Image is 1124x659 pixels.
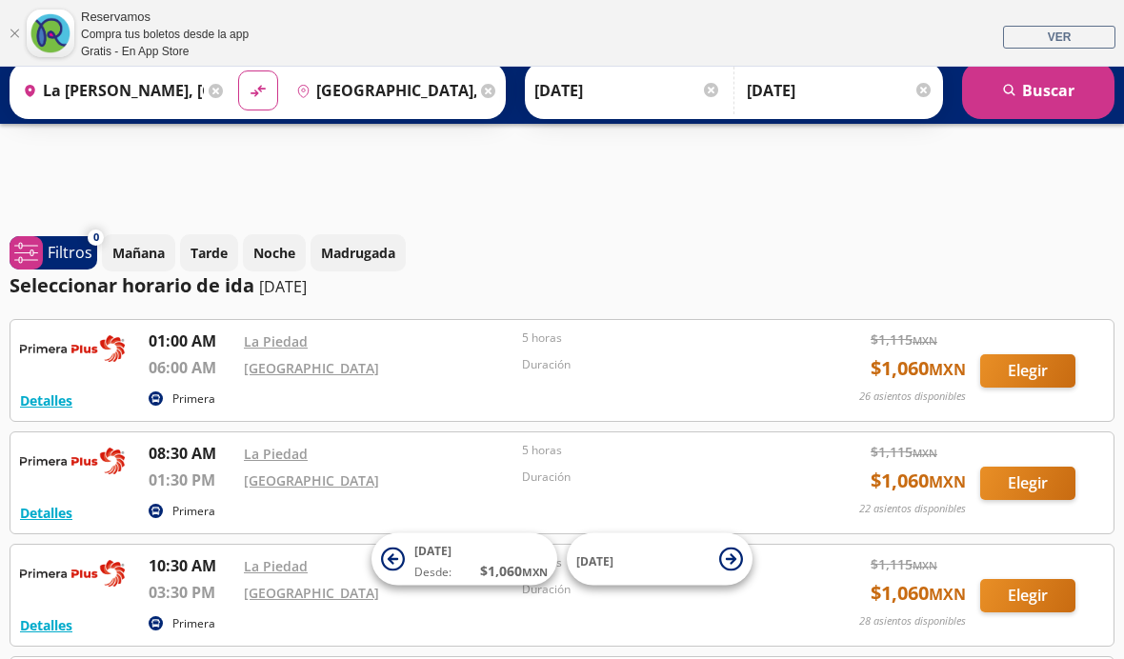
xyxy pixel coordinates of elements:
p: 5 horas [522,329,791,347]
p: 5 horas [522,442,791,459]
img: RESERVAMOS [20,554,125,592]
a: La Piedad [244,445,308,463]
p: Noche [253,243,295,263]
span: $ 1,060 [480,561,548,581]
input: Elegir Fecha [534,67,721,114]
p: 03:30 PM [149,581,234,604]
p: Primera [172,503,215,520]
a: [GEOGRAPHIC_DATA] [244,584,379,602]
p: 08:30 AM [149,442,234,465]
span: $ 1,060 [871,579,966,608]
p: 22 asientos disponibles [859,501,966,517]
button: Elegir [980,467,1075,500]
p: [DATE] [259,275,307,298]
p: Madrugada [321,243,395,263]
p: Mañana [112,243,165,263]
p: Duración [522,581,791,598]
small: MXN [929,584,966,605]
p: 01:00 AM [149,329,234,352]
input: Opcional [747,67,933,114]
div: Compra tus boletos desde la app [81,26,249,43]
img: RESERVAMOS [20,329,125,368]
small: MXN [929,359,966,380]
p: Seleccionar horario de ida [10,271,254,300]
button: Tarde [180,234,238,271]
p: Primera [172,390,215,408]
p: 28 asientos disponibles [859,613,966,629]
span: $ 1,115 [871,329,937,349]
a: La Piedad [244,557,308,575]
button: Mañana [102,234,175,271]
small: MXN [913,333,937,348]
p: 10:30 AM [149,554,234,577]
button: Detalles [20,503,72,523]
small: MXN [522,565,548,579]
a: [GEOGRAPHIC_DATA] [244,471,379,489]
button: Detalles [20,615,72,635]
small: MXN [913,446,937,460]
span: 0 [93,230,99,246]
p: 01:30 PM [149,469,234,491]
div: Reservamos [81,8,249,27]
input: Buscar Origen [15,67,204,114]
button: Buscar [962,62,1114,119]
button: Detalles [20,390,72,410]
span: VER [1048,30,1072,44]
div: Gratis - En App Store [81,43,249,60]
p: Tarde [191,243,228,263]
small: MXN [929,471,966,492]
a: [GEOGRAPHIC_DATA] [244,359,379,377]
button: Madrugada [311,234,406,271]
span: Desde: [414,564,452,581]
span: $ 1,115 [871,442,937,462]
button: [DATE]Desde:$1,060MXN [371,533,557,586]
p: 26 asientos disponibles [859,389,966,405]
small: MXN [913,558,937,572]
p: Duración [522,356,791,373]
input: Buscar Destino [289,67,477,114]
span: $ 1,060 [871,354,966,383]
button: [DATE] [567,533,753,586]
a: La Piedad [244,332,308,350]
button: Elegir [980,579,1075,612]
button: Noche [243,234,306,271]
a: Cerrar [9,28,20,39]
img: RESERVAMOS [20,442,125,480]
p: Filtros [48,241,92,264]
button: Elegir [980,354,1075,388]
p: Duración [522,469,791,486]
p: Primera [172,615,215,632]
span: $ 1,060 [871,467,966,495]
span: [DATE] [576,552,613,569]
span: [DATE] [414,543,452,559]
a: VER [1003,26,1115,49]
button: 0Filtros [10,236,97,270]
p: 06:00 AM [149,356,234,379]
span: $ 1,115 [871,554,937,574]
